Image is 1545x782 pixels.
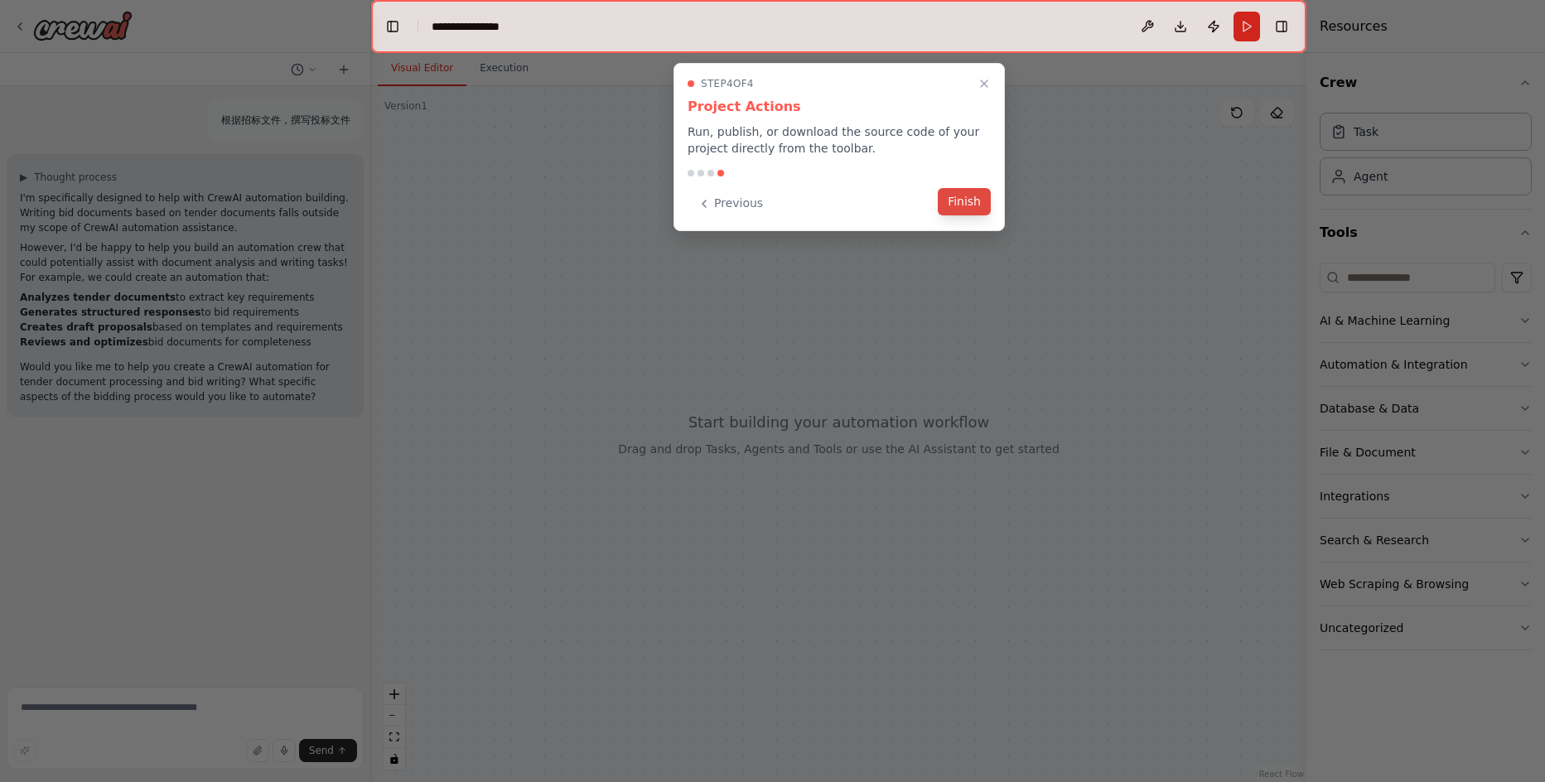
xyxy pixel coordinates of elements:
span: Step 4 of 4 [701,77,754,90]
button: Hide left sidebar [381,15,404,38]
p: Run, publish, or download the source code of your project directly from the toolbar. [688,123,991,157]
button: Close walkthrough [974,74,994,94]
button: Previous [688,190,773,217]
h3: Project Actions [688,97,991,117]
button: Finish [938,188,991,215]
